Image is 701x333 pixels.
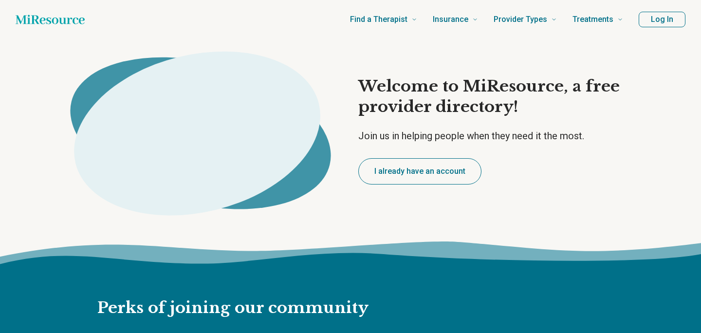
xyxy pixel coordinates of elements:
span: Insurance [433,13,468,26]
p: Join us in helping people when they need it the most. [358,129,646,143]
button: Log In [639,12,685,27]
span: Treatments [572,13,613,26]
a: Home page [16,10,85,29]
h1: Welcome to MiResource, a free provider directory! [358,76,646,117]
span: Provider Types [494,13,547,26]
span: Find a Therapist [350,13,407,26]
button: I already have an account [358,158,481,185]
h2: Perks of joining our community [97,267,604,318]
